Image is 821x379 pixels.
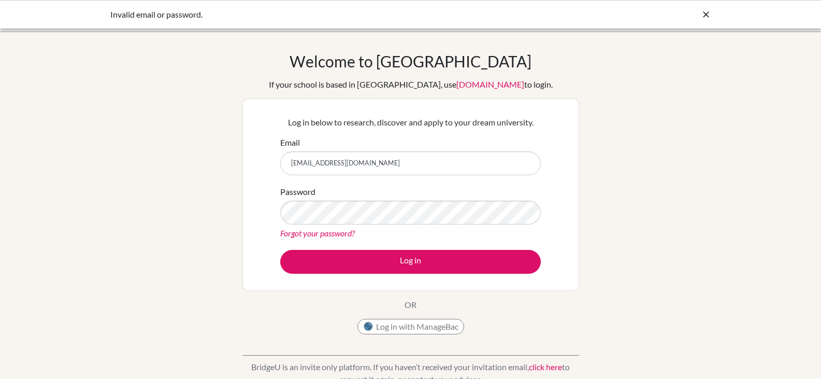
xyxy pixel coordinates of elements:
button: Log in with ManageBac [357,319,464,334]
label: Password [280,186,315,198]
div: If your school is based in [GEOGRAPHIC_DATA], use to login. [269,78,553,91]
a: [DOMAIN_NAME] [456,79,524,89]
h1: Welcome to [GEOGRAPHIC_DATA] [290,52,531,71]
div: Invalid email or password. [110,8,556,21]
button: Log in [280,250,541,274]
p: Log in below to research, discover and apply to your dream university. [280,116,541,129]
a: Forgot your password? [280,228,355,238]
p: OR [405,299,416,311]
a: click here [529,362,562,372]
label: Email [280,136,300,149]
